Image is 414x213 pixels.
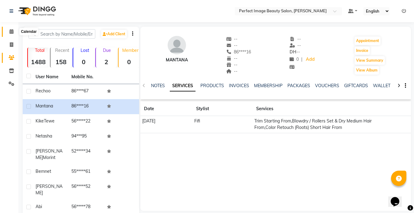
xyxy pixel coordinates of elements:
span: [PERSON_NAME] [36,148,63,160]
strong: 1488 [28,58,49,66]
span: netasha [36,133,52,139]
div: Calendar [19,28,38,35]
th: Stylist [192,102,253,116]
span: [PERSON_NAME] [36,184,63,196]
a: INVOICES [229,83,249,88]
a: MEMBERSHIP [254,83,283,88]
a: PRODUCTS [200,83,224,88]
p: Due [97,48,117,53]
span: -- [226,56,238,61]
a: PACKAGES [287,83,310,88]
span: Morint [43,155,55,160]
div: mantana [166,57,188,63]
th: Mobile No. [68,70,104,84]
span: DH [290,49,296,55]
a: WALLET [373,83,390,88]
a: Add Client [101,30,127,38]
button: View Summary [355,56,385,65]
iframe: chat widget [388,188,408,207]
a: Add [305,55,316,64]
span: Tewe [44,118,55,124]
td: Trim Starting From,Blowdry / Rollers Set & Dry Medium Hair From,Color Retouch (Roots) Short Hair ... [253,116,389,133]
p: Total [30,48,49,53]
th: Date [140,102,192,116]
span: -- [290,43,301,48]
p: Lost [76,48,94,53]
button: View Album [355,66,379,75]
p: Recent [53,48,71,53]
button: Appointment [355,37,381,45]
td: Fifi [192,116,253,133]
span: 0 [290,56,299,62]
span: -- [226,68,238,74]
th: User Name [32,70,68,84]
span: -- [290,49,300,55]
th: Services [253,102,389,116]
td: [DATE] [140,116,192,133]
span: Abi [36,204,42,209]
a: VOUCHERS [315,83,339,88]
span: Bemnet [36,168,51,174]
span: Kike [36,118,44,124]
a: NOTES [151,83,165,88]
a: SERVICES [170,80,196,91]
img: logo [16,2,58,20]
span: rechoo [36,88,51,94]
strong: 0 [73,58,94,66]
span: -- [226,43,238,48]
span: -- [226,36,238,42]
span: mantana [36,103,53,109]
span: -- [226,62,238,68]
strong: 2 [96,58,117,66]
strong: 0 [119,58,139,66]
span: -- [290,36,301,42]
img: avatar [168,36,186,54]
input: Search by Name/Mobile/Email/Code [28,29,95,39]
span: | [301,56,302,63]
a: GIFTCARDS [344,83,368,88]
button: Invoice [355,46,370,55]
p: Member [121,48,139,53]
strong: 158 [51,58,71,66]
